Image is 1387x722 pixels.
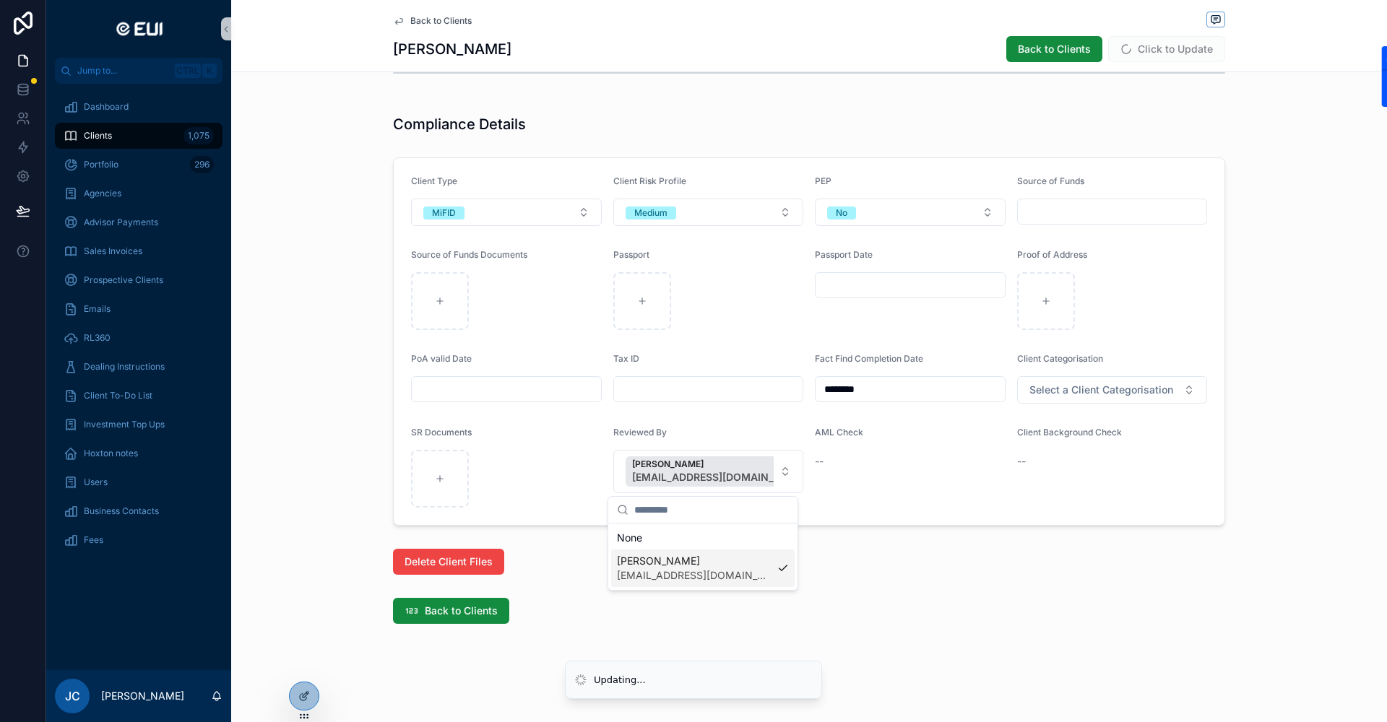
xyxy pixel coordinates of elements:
[1017,353,1103,364] span: Client Categorisation
[613,249,649,260] span: Passport
[632,470,808,484] span: [EMAIL_ADDRESS][DOMAIN_NAME]
[594,673,646,687] div: Updating...
[55,296,222,322] a: Emails
[84,534,103,546] span: Fees
[204,65,215,77] span: K
[55,440,222,466] a: Hoxton notes
[77,65,169,77] span: Jump to...
[55,469,222,495] a: Users
[84,303,111,315] span: Emails
[84,217,158,228] span: Advisor Payments
[393,549,504,575] button: Delete Client Files
[55,58,222,84] button: Jump to...CtrlK
[1017,175,1084,186] span: Source of Funds
[815,199,1006,226] button: Select Button
[84,448,138,459] span: Hoxton notes
[613,427,667,438] span: Reviewed By
[55,180,222,206] a: Agencies
[815,427,863,438] span: AML Check
[55,267,222,293] a: Prospective Clients
[411,175,457,186] span: Client Type
[55,152,222,178] a: Portfolio296
[405,554,493,569] span: Delete Client Files
[393,114,526,134] h1: Compliance Details
[55,123,222,149] a: Clients1,075
[65,687,80,705] span: JC
[425,604,498,618] span: Back to Clients
[632,458,808,470] span: [PERSON_NAME]
[111,17,167,40] img: App logo
[1018,42,1091,56] span: Back to Clients
[613,175,686,186] span: Client Risk Profile
[613,199,804,226] button: Select Button
[613,450,804,493] button: Select Button
[1017,454,1026,469] span: --
[55,94,222,120] a: Dashboard
[410,15,472,27] span: Back to Clients
[411,427,472,438] span: SR Documents
[626,456,829,487] button: Unselect 1
[84,245,142,257] span: Sales Invoices
[84,130,112,142] span: Clients
[183,127,214,144] div: 1,075
[1017,249,1087,260] span: Proof of Address
[84,274,163,286] span: Prospective Clients
[55,383,222,409] a: Client To-Do List
[617,568,772,583] span: [EMAIL_ADDRESS][DOMAIN_NAME]
[815,249,873,260] span: Passport Date
[55,238,222,264] a: Sales Invoices
[1017,376,1208,404] button: Select Button
[1017,427,1122,438] span: Client Background Check
[55,498,222,524] a: Business Contacts
[84,390,152,401] span: Client To-Do List
[55,527,222,553] a: Fees
[55,354,222,380] a: Dealing Instructions
[608,523,798,590] div: Suggestions
[84,159,118,170] span: Portfolio
[175,64,201,78] span: Ctrl
[55,412,222,438] a: Investment Top Ups
[84,477,108,488] span: Users
[55,209,222,235] a: Advisor Payments
[617,554,772,568] span: [PERSON_NAME]
[84,505,159,517] span: Business Contacts
[634,206,667,219] div: Medium
[411,199,602,226] button: Select Button
[84,361,165,373] span: Dealing Instructions
[84,332,111,344] span: RL360
[815,454,824,469] span: --
[46,84,231,572] div: scrollable content
[432,206,456,219] div: MiFID
[815,353,923,364] span: Fact Find Completion Date
[815,175,831,186] span: PEP
[84,101,129,113] span: Dashboard
[836,206,847,219] div: No
[611,526,795,549] div: None
[190,156,214,173] div: 296
[101,689,184,703] p: [PERSON_NAME]
[1006,36,1102,62] button: Back to Clients
[393,39,511,59] h1: [PERSON_NAME]
[1029,383,1173,397] span: Select a Client Categorisation
[84,188,121,199] span: Agencies
[411,353,472,364] span: PoA valid Date
[84,419,165,430] span: Investment Top Ups
[393,598,509,624] button: Back to Clients
[393,15,472,27] a: Back to Clients
[613,353,639,364] span: Tax ID
[411,249,527,260] span: Source of Funds Documents
[55,325,222,351] a: RL360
